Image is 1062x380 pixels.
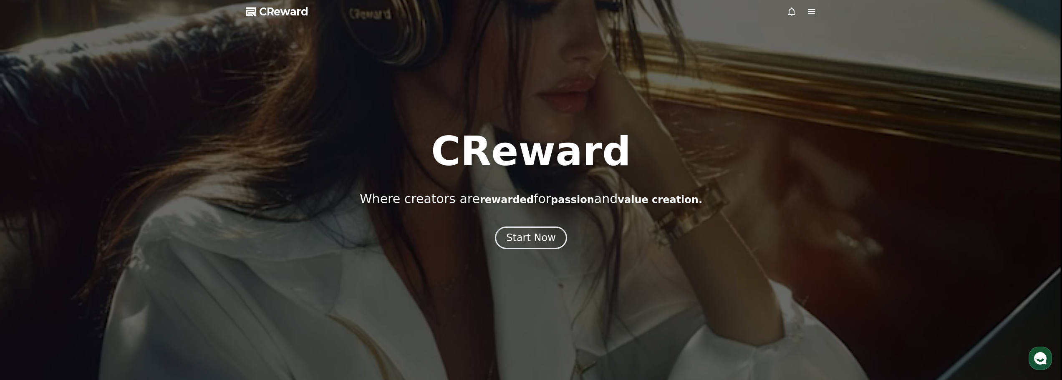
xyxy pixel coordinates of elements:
span: value creation. [618,194,702,206]
a: Start Now [495,235,567,243]
button: Start Now [495,226,567,249]
a: CReward [246,5,308,18]
span: rewarded [480,194,534,206]
p: Where creators are for and [360,191,702,206]
div: Start Now [506,231,556,244]
span: passion [551,194,594,206]
h1: CReward [431,131,631,171]
span: CReward [259,5,308,18]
